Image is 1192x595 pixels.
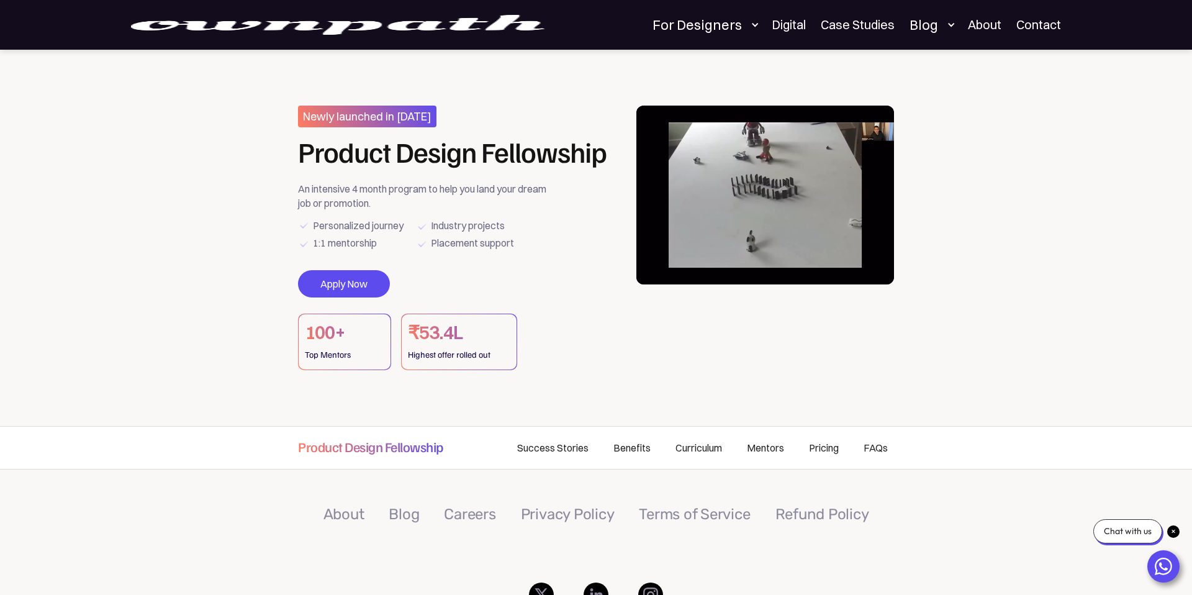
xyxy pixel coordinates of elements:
[775,507,869,522] a: Refund Policy
[431,217,505,234] div: Industry projects
[298,427,443,465] a: Product Design Fellowship
[1093,519,1162,543] div: Chat with us
[389,507,419,522] a: Blog
[601,427,663,469] a: Benefits
[298,106,436,127] h3: Newly launched in [DATE]
[408,346,510,363] div: Highest offer rolled out
[444,507,495,522] a: Careers
[505,427,601,469] a: Success Stories
[652,17,757,32] div: For Designers
[910,17,938,32] div: Blog
[298,270,390,297] a: Apply Now
[298,137,607,166] h1: Product Design Fellowship
[910,17,953,32] div: Blog
[821,17,895,32] a: Case Studies
[797,427,851,469] a: Pricing
[305,320,384,345] h1: 100+
[851,427,894,469] a: FAQs
[639,507,750,522] a: Terms of Service
[734,427,797,469] a: Mentors
[305,346,384,363] div: Top Mentors
[313,217,404,234] div: Personalized journey
[431,234,514,252] div: Placement support
[521,507,615,522] a: Privacy Policy
[652,17,742,32] div: For Designers
[313,234,377,252] div: 1:1 mentorship
[298,438,443,455] h4: Product Design Fellowship
[968,17,1001,32] a: About
[298,182,556,210] div: An intensive 4 month program to help you land your dream job or promotion.
[663,427,734,469] a: Curriculum
[408,320,510,345] h1: ₹53.4L
[772,17,806,32] a: Digital
[323,507,364,522] a: About
[1016,17,1061,32] a: Contact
